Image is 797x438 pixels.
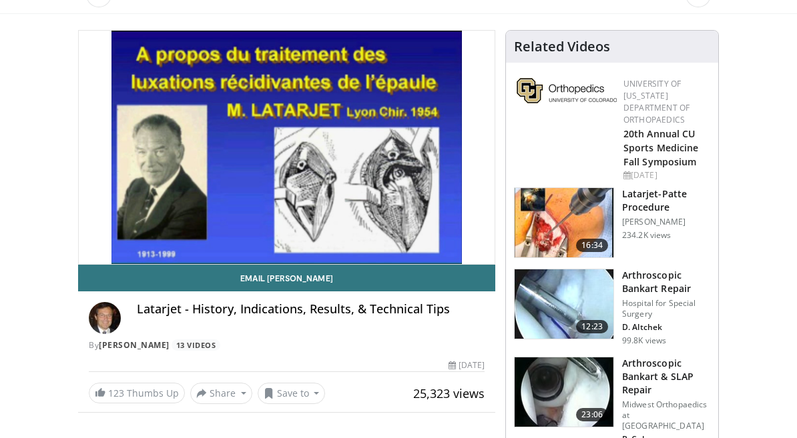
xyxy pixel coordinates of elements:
p: Hospital for Special Surgery [622,298,710,319]
img: 10039_3.png.150x105_q85_crop-smart_upscale.jpg [515,269,613,339]
h3: Arthroscopic Bankart & SLAP Repair [622,357,710,397]
h3: Latarjet-Patte Procedure [622,187,710,214]
img: 617583_3.png.150x105_q85_crop-smart_upscale.jpg [515,188,613,257]
p: D. Altchek [622,322,710,333]
img: 355603a8-37da-49b6-856f-e00d7e9307d3.png.150x105_q85_autocrop_double_scale_upscale_version-0.2.png [517,78,617,103]
a: University of [US_STATE] Department of Orthopaedics [623,78,690,125]
img: cole_0_3.png.150x105_q85_crop-smart_upscale.jpg [515,357,613,427]
p: Midwest Orthopaedics at [GEOGRAPHIC_DATA] [622,399,710,431]
div: [DATE] [449,359,485,371]
h3: Arthroscopic Bankart Repair [622,269,710,295]
p: 234.2K views [622,230,671,241]
span: 123 [108,387,124,399]
a: 16:34 Latarjet-Patte Procedure [PERSON_NAME] 234.2K views [514,187,710,258]
a: [PERSON_NAME] [99,339,170,351]
img: Avatar [89,302,121,334]
video-js: Video Player [79,31,495,264]
div: By [89,339,485,351]
a: 123 Thumbs Up [89,383,185,403]
a: 12:23 Arthroscopic Bankart Repair Hospital for Special Surgery D. Altchek 99.8K views [514,269,710,346]
a: 13 Videos [172,339,220,351]
button: Save to [258,383,326,404]
a: 20th Annual CU Sports Medicine Fall Symposium [623,127,699,168]
p: 99.8K views [622,335,666,346]
p: [PERSON_NAME] [622,217,710,227]
a: Email [PERSON_NAME] [78,265,495,291]
h4: Latarjet - History, Indications, Results, & Technical Tips [137,302,485,317]
span: 25,323 views [413,385,485,401]
div: [DATE] [623,169,708,181]
span: 12:23 [576,320,608,333]
span: 16:34 [576,239,608,252]
button: Share [190,383,252,404]
h4: Related Videos [514,39,610,55]
span: 23:06 [576,408,608,421]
